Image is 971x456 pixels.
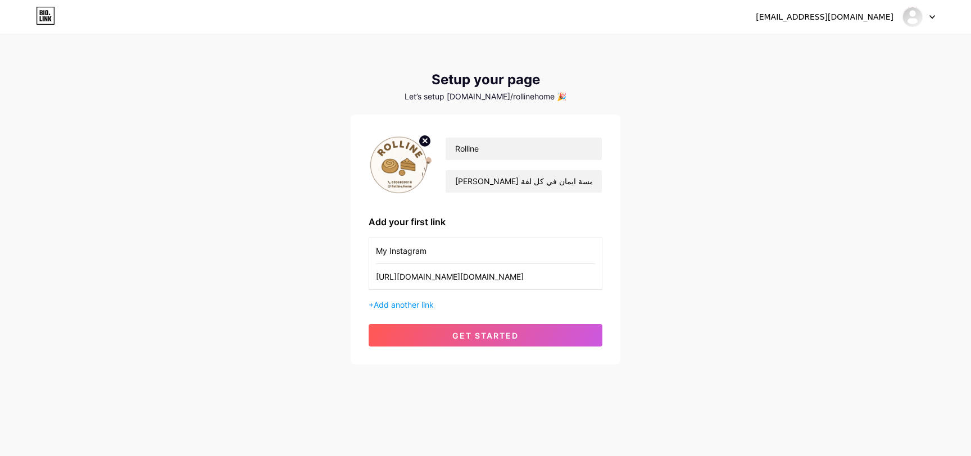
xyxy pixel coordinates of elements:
input: Your name [446,138,602,160]
input: Link name (My Instagram) [376,238,595,263]
div: Add your first link [369,215,602,229]
div: + [369,299,602,311]
img: rollinehome [902,6,923,28]
div: Let’s setup [DOMAIN_NAME]/rollinehome 🎉 [351,92,620,101]
input: bio [446,170,602,193]
div: [EMAIL_ADDRESS][DOMAIN_NAME] [756,11,893,23]
div: Setup your page [351,72,620,88]
span: Add another link [374,300,434,309]
img: profile pic [369,133,432,197]
button: get started [369,324,602,346]
input: URL (https://instagram.com/yourname) [376,264,595,289]
span: get started [452,331,519,340]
